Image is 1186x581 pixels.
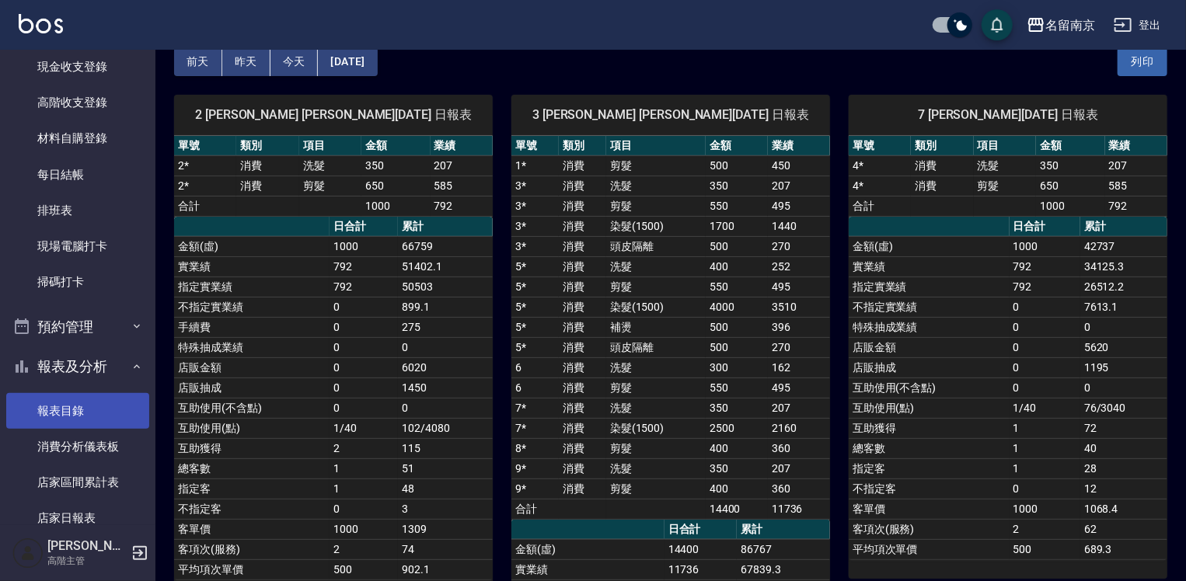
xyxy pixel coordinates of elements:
a: 店家日報表 [6,500,149,536]
td: 66759 [398,236,493,256]
td: 689.3 [1080,539,1167,559]
td: 74 [398,539,493,559]
td: 48 [398,478,493,499]
td: 不指定實業績 [174,297,330,317]
td: 350 [706,458,768,478]
td: 360 [768,438,830,458]
th: 日合計 [1010,217,1080,237]
td: 實業績 [849,256,1010,277]
td: 495 [768,196,830,216]
td: 0 [1010,377,1080,398]
td: 792 [1105,196,1167,216]
td: 0 [1010,297,1080,317]
td: 客單價 [174,519,330,539]
td: 剪髮 [974,176,1036,196]
td: 3 [398,499,493,519]
td: 消費 [559,398,606,418]
td: 40 [1080,438,1167,458]
td: 207 [768,398,830,418]
td: 86767 [737,539,830,559]
table: a dense table [849,136,1167,217]
th: 金額 [1036,136,1105,156]
td: 實業績 [174,256,330,277]
td: 2 [330,438,398,458]
button: 名留南京 [1020,9,1101,41]
a: 掃碼打卡 [6,264,149,300]
td: 11736 [768,499,830,519]
td: 總客數 [174,458,330,478]
td: 7613.1 [1080,297,1167,317]
td: 消費 [236,176,298,196]
td: 51 [398,458,493,478]
td: 396 [768,317,830,337]
td: 互助獲得 [849,418,1010,438]
table: a dense table [174,217,493,580]
td: 指定實業績 [849,277,1010,297]
td: 0 [1010,478,1080,499]
a: 6 [515,361,521,374]
td: 1000 [330,519,398,539]
td: 合計 [849,196,911,216]
td: 合計 [174,196,236,216]
td: 消費 [559,155,606,176]
td: 剪髮 [606,196,706,216]
td: 消費 [559,337,606,357]
span: 3 [PERSON_NAME] [PERSON_NAME][DATE] 日報表 [530,107,811,123]
td: 207 [431,155,493,176]
a: 消費分析儀表板 [6,429,149,464]
td: 1195 [1080,357,1167,377]
td: 店販金額 [174,357,330,377]
td: 500 [330,559,398,579]
td: 特殊抽成業績 [849,317,1010,337]
td: 1000 [1010,499,1080,519]
td: 洗髮 [606,398,706,418]
td: 消費 [559,478,606,499]
td: 手續費 [174,317,330,337]
button: 列印 [1118,47,1167,76]
button: 預約管理 [6,307,149,347]
td: 400 [706,478,768,499]
td: 1 [330,478,398,499]
td: 0 [1010,357,1080,377]
td: 1 [1010,458,1080,478]
td: 792 [1010,256,1080,277]
td: 300 [706,357,768,377]
td: 1450 [398,377,493,398]
td: 特殊抽成業績 [174,337,330,357]
a: 報表目錄 [6,393,149,429]
td: 792 [330,277,398,297]
td: 消費 [236,155,298,176]
td: 400 [706,438,768,458]
td: 0 [1010,317,1080,337]
td: 252 [768,256,830,277]
td: 270 [768,337,830,357]
td: 金額(虛) [511,539,665,559]
td: 平均項次單價 [849,539,1010,559]
td: 0 [330,499,398,519]
td: 0 [1080,377,1167,398]
td: 2160 [768,418,830,438]
td: 1000 [1036,196,1105,216]
td: 102/4080 [398,418,493,438]
td: 1 [1010,418,1080,438]
td: 550 [706,377,768,398]
th: 業績 [431,136,493,156]
td: 洗髮 [974,155,1036,176]
td: 650 [361,176,431,196]
td: 2 [330,539,398,559]
td: 115 [398,438,493,458]
div: 名留南京 [1045,16,1095,35]
td: 剪髮 [606,377,706,398]
td: 1000 [1010,236,1080,256]
td: 0 [1080,317,1167,337]
td: 消費 [559,236,606,256]
td: 消費 [559,176,606,196]
td: 500 [706,317,768,337]
td: 0 [1010,337,1080,357]
td: 14400 [706,499,768,519]
td: 550 [706,196,768,216]
td: 指定實業績 [174,277,330,297]
p: 高階主管 [47,554,127,568]
td: 消費 [559,216,606,236]
td: 76/3040 [1080,398,1167,418]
